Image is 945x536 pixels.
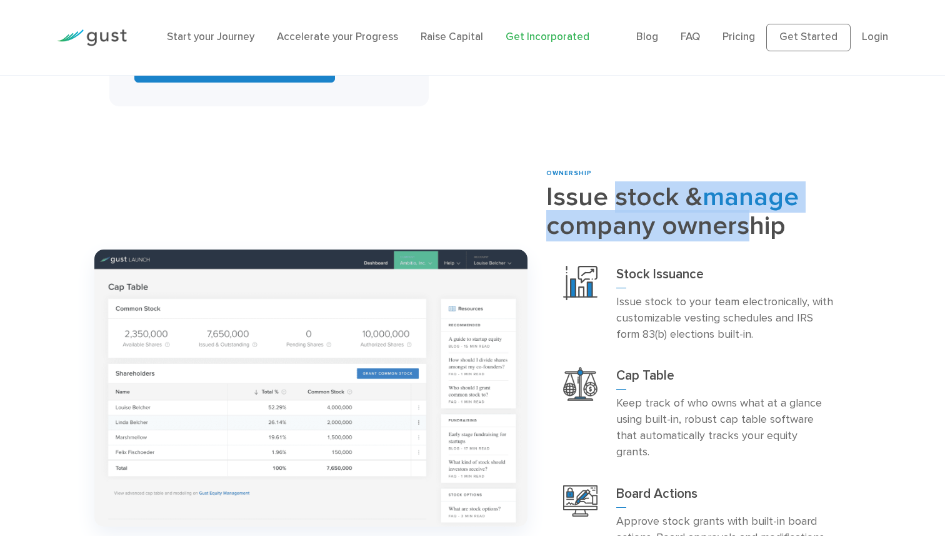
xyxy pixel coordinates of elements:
a: Start your Journey [167,31,254,43]
p: Issue stock to your team electronically, with customizable vesting schedules and IRS form 83(b) e... [616,294,834,343]
a: Login [862,31,888,43]
img: Stock Issuance [563,266,597,300]
span: manage [702,181,799,213]
a: FAQ [681,31,700,43]
div: ownership [546,169,851,178]
h3: Board Actions [616,485,834,508]
img: 2 Issue Stock And Manage Ownership [94,250,527,527]
img: Gust Logo [57,29,127,46]
a: Get Started [766,24,851,51]
a: Accelerate your Progress [277,31,398,43]
a: Pricing [722,31,755,43]
a: Raise Capital [421,31,483,43]
h2: Issue stock & company ownership [546,183,851,241]
img: Board Actions [563,485,597,517]
a: Get Incorporated [506,31,589,43]
img: Cap Table [563,367,597,400]
p: Keep track of who owns what at a glance using built-in, robust cap table software that automatica... [616,395,834,460]
h3: Cap Table [616,367,834,390]
a: Blog [636,31,658,43]
h3: Stock Issuance [616,266,834,288]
